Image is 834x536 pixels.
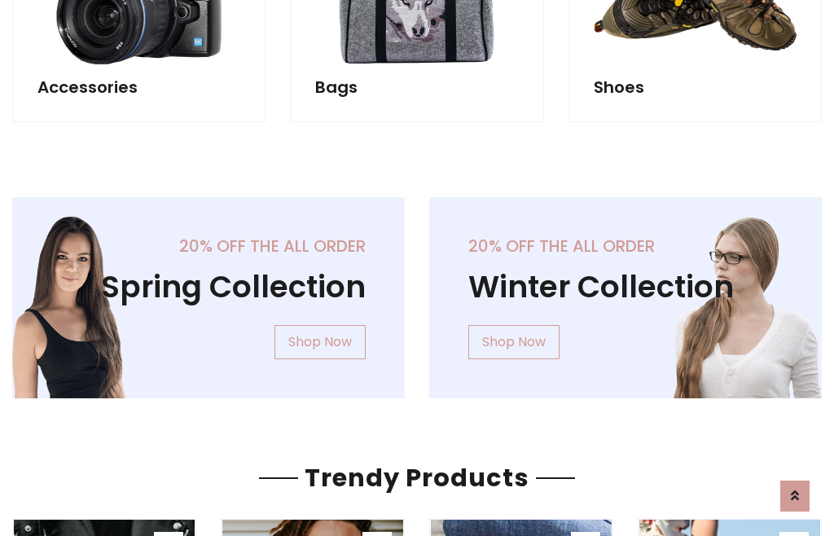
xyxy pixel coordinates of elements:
a: Shop Now [468,325,560,359]
span: Trendy Products [298,460,536,495]
h5: 20% off the all order [468,236,783,256]
h5: Shoes [594,77,797,97]
h5: Bags [315,77,518,97]
h1: Winter Collection [468,269,783,305]
a: Shop Now [274,325,366,359]
h5: 20% off the all order [51,236,366,256]
h5: Accessories [37,77,240,97]
h1: Spring Collection [51,269,366,305]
